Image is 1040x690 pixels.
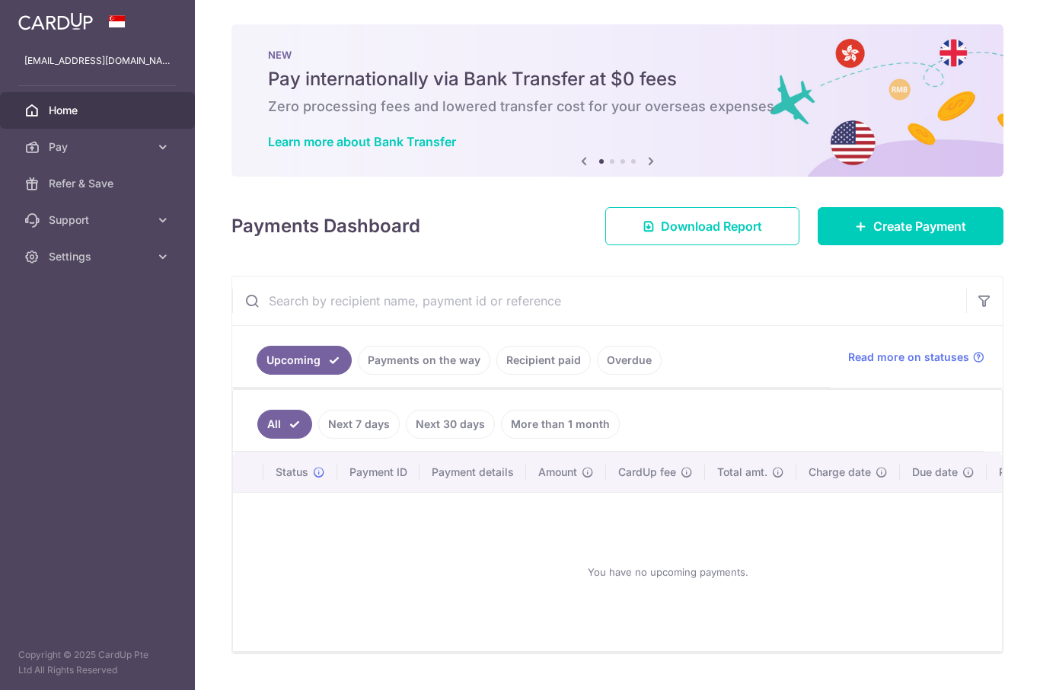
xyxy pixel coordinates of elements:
[496,346,591,375] a: Recipient paid
[873,217,966,235] span: Create Payment
[268,97,967,116] h6: Zero processing fees and lowered transfer cost for your overseas expenses
[912,465,958,480] span: Due date
[618,465,676,480] span: CardUp fee
[232,276,966,325] input: Search by recipient name, payment id or reference
[18,12,93,30] img: CardUp
[49,139,149,155] span: Pay
[257,346,352,375] a: Upcoming
[420,452,526,492] th: Payment details
[49,103,149,118] span: Home
[406,410,495,439] a: Next 30 days
[268,67,967,91] h5: Pay internationally via Bank Transfer at $0 fees
[818,207,1003,245] a: Create Payment
[231,212,420,240] h4: Payments Dashboard
[605,207,799,245] a: Download Report
[538,465,577,480] span: Amount
[809,465,871,480] span: Charge date
[49,212,149,228] span: Support
[337,452,420,492] th: Payment ID
[268,134,456,149] a: Learn more about Bank Transfer
[717,465,767,480] span: Total amt.
[49,249,149,264] span: Settings
[257,410,312,439] a: All
[268,49,967,61] p: NEW
[24,53,171,69] p: [EMAIL_ADDRESS][DOMAIN_NAME]
[318,410,400,439] a: Next 7 days
[231,24,1003,177] img: Bank transfer banner
[49,176,149,191] span: Refer & Save
[848,350,984,365] a: Read more on statuses
[276,465,308,480] span: Status
[848,350,969,365] span: Read more on statuses
[597,346,662,375] a: Overdue
[501,410,620,439] a: More than 1 month
[358,346,490,375] a: Payments on the way
[661,217,762,235] span: Download Report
